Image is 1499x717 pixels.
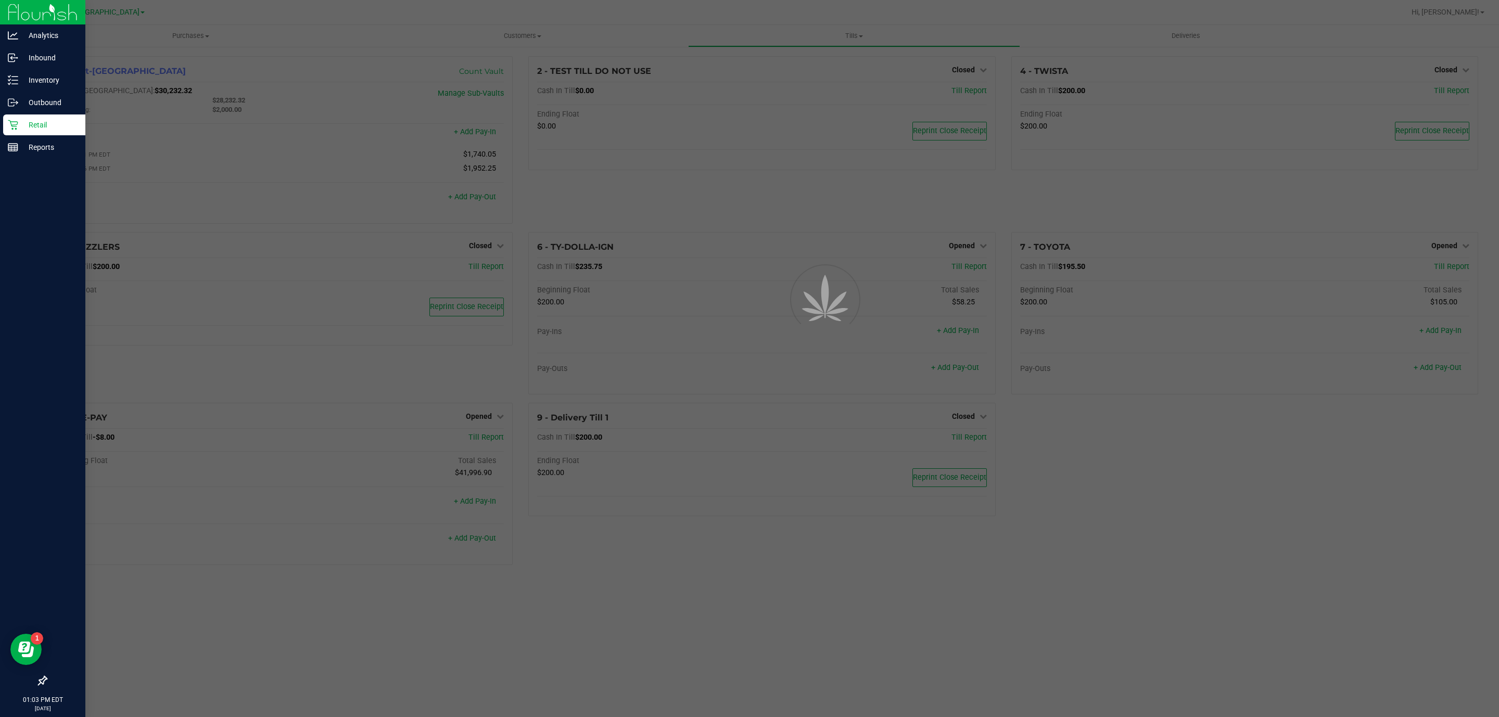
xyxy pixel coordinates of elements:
inline-svg: Outbound [8,97,18,108]
inline-svg: Inventory [8,75,18,85]
inline-svg: Retail [8,120,18,130]
p: Inbound [18,52,81,64]
inline-svg: Inbound [8,53,18,63]
iframe: Resource center unread badge [31,632,43,645]
p: [DATE] [5,705,81,712]
iframe: Resource center [10,634,42,665]
inline-svg: Reports [8,142,18,152]
p: 01:03 PM EDT [5,695,81,705]
inline-svg: Analytics [8,30,18,41]
p: Reports [18,141,81,153]
p: Retail [18,119,81,131]
p: Outbound [18,96,81,109]
p: Inventory [18,74,81,86]
p: Analytics [18,29,81,42]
